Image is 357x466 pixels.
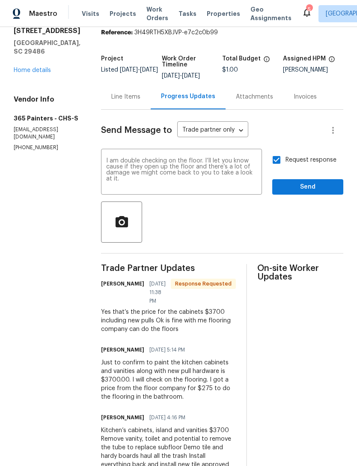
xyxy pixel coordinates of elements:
span: Send Message to [101,126,172,135]
span: Geo Assignments [250,5,292,22]
span: The hpm assigned to this work order. [328,56,335,67]
span: [DATE] [162,73,180,79]
h2: [STREET_ADDRESS] [14,27,80,35]
h5: 365 Painters - CHS-S [14,114,80,123]
h5: Total Budget [222,56,261,62]
span: Listed [101,67,158,73]
h5: Assigned HPM [283,56,326,62]
div: Attachments [236,93,273,101]
span: On-site Worker Updates [257,264,343,281]
p: [PHONE_NUMBER] [14,144,80,151]
span: Work Orders [146,5,168,22]
h6: [PERSON_NAME] [101,280,144,288]
textarea: I am double checking on the floor. I’ll let you know cause if they open up the floor and there’s ... [106,158,257,188]
div: Invoices [294,93,317,101]
span: Visits [82,9,99,18]
p: [EMAIL_ADDRESS][DOMAIN_NAME] [14,126,80,141]
span: Trade Partner Updates [101,264,236,273]
span: [DATE] 4:16 PM [149,413,185,422]
span: Maestro [29,9,57,18]
div: Progress Updates [161,92,215,101]
div: Trade partner only [177,123,248,138]
span: Tasks [178,11,196,17]
h4: Vendor Info [14,95,80,104]
span: [DATE] [140,67,158,73]
h5: Work Order Timeline [162,56,223,68]
span: [DATE] [182,73,200,79]
h5: Project [101,56,123,62]
span: The total cost of line items that have been proposed by Opendoor. This sum includes line items th... [263,56,270,67]
div: Yes that’s the price for the cabinets $3700 including new pulls Ok is fine with me flooring compa... [101,308,236,334]
span: Projects [110,9,136,18]
a: Home details [14,67,51,73]
span: Response Requested [172,280,235,288]
h6: [PERSON_NAME] [101,346,144,354]
span: [DATE] 11:38 PM [149,280,166,305]
span: - [162,73,200,79]
button: Send [272,179,343,195]
h5: [GEOGRAPHIC_DATA], SC 29486 [14,39,80,56]
span: [DATE] [120,67,138,73]
span: [DATE] 5:14 PM [149,346,185,354]
span: - [120,67,158,73]
span: Properties [207,9,240,18]
span: Send [279,182,336,192]
h6: [PERSON_NAME] [101,413,144,422]
div: Line Items [111,93,140,101]
div: 3H49RTH5XBJVP-e7c2c0b99 [101,28,343,37]
div: 5 [306,5,312,14]
div: Just to confirm to paint the kitchen cabinets and vanities along with new pull hardware is $3700.... [101,358,236,401]
div: [PERSON_NAME] [283,67,344,73]
span: $1.00 [222,67,238,73]
span: Request response [286,156,336,165]
b: Reference: [101,30,133,36]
